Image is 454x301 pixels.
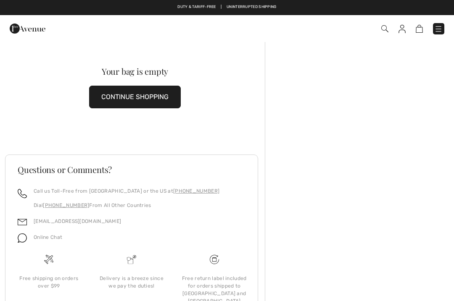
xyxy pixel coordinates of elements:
[18,67,252,76] div: Your bag is empty
[44,255,53,264] img: Free shipping on orders over $99
[34,187,219,195] p: Call us Toll-Free from [GEOGRAPHIC_DATA] or the US at
[14,275,84,290] div: Free shipping on orders over $99
[97,275,166,290] div: Delivery is a breeze since we pay the duties!
[381,25,388,32] img: Search
[89,86,181,108] button: CONTINUE SHOPPING
[416,25,423,33] img: Shopping Bag
[173,188,219,194] a: [PHONE_NUMBER]
[10,20,45,37] img: 1ère Avenue
[18,217,27,227] img: email
[34,234,62,240] span: Online Chat
[10,24,45,32] a: 1ère Avenue
[43,202,89,208] a: [PHONE_NUMBER]
[18,233,27,243] img: chat
[210,255,219,264] img: Free shipping on orders over $99
[399,25,406,33] img: My Info
[18,189,27,198] img: call
[18,165,245,174] h3: Questions or Comments?
[127,255,136,264] img: Delivery is a breeze since we pay the duties!
[34,218,121,224] a: [EMAIL_ADDRESS][DOMAIN_NAME]
[34,202,219,209] p: Dial From All Other Countries
[434,25,443,33] img: Menu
